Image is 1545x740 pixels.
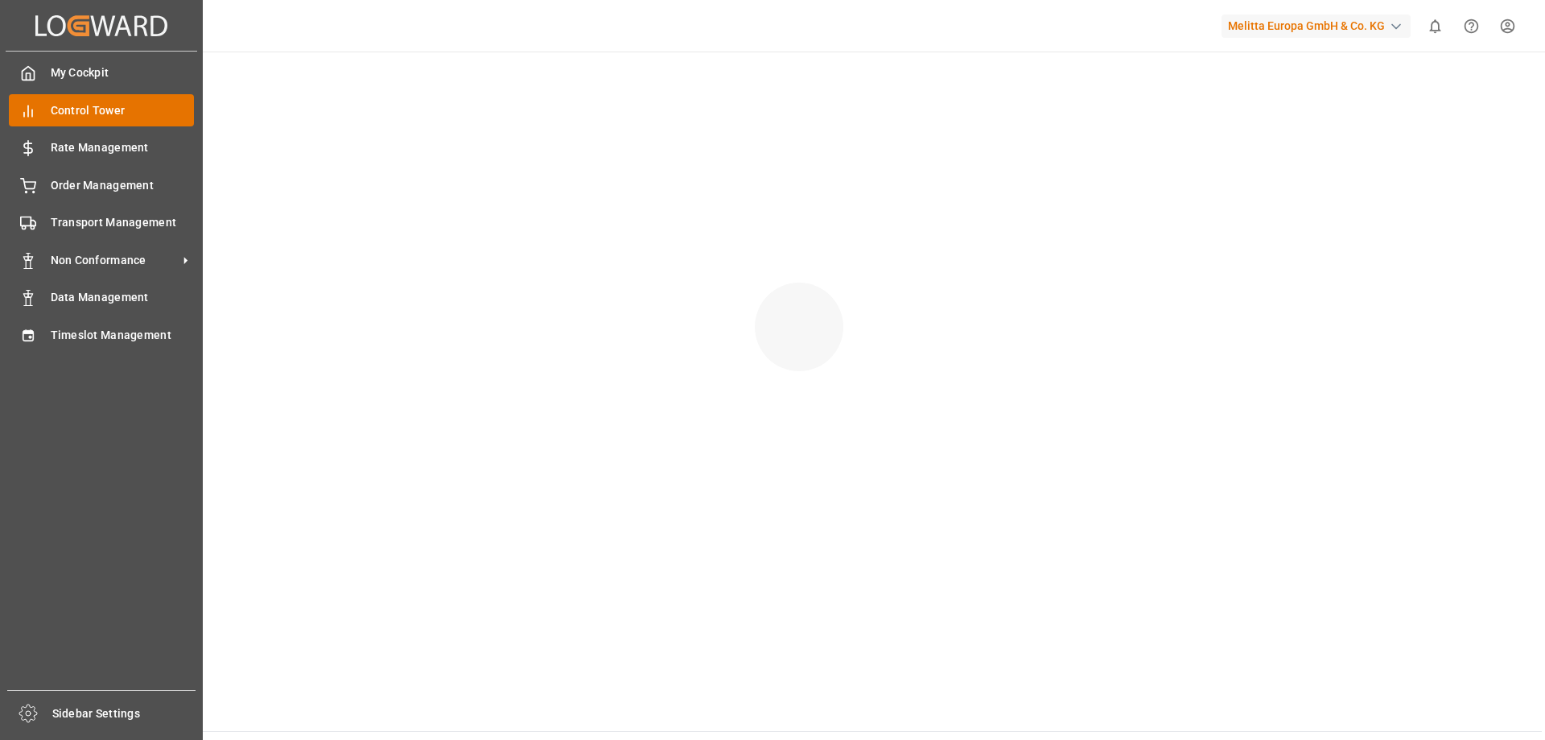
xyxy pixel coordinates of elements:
span: Transport Management [51,214,195,231]
span: Sidebar Settings [52,705,196,722]
a: Timeslot Management [9,319,194,350]
span: Rate Management [51,139,195,156]
span: Order Management [51,177,195,194]
button: Melitta Europa GmbH & Co. KG [1222,10,1417,41]
button: Help Center [1453,8,1489,44]
button: show 0 new notifications [1417,8,1453,44]
span: Data Management [51,289,195,306]
span: Control Tower [51,102,195,119]
a: Rate Management [9,132,194,163]
a: Transport Management [9,207,194,238]
span: Timeslot Management [51,327,195,344]
a: Data Management [9,282,194,313]
a: My Cockpit [9,57,194,89]
a: Order Management [9,169,194,201]
span: Non Conformance [51,252,178,269]
div: Melitta Europa GmbH & Co. KG [1222,14,1411,38]
a: Control Tower [9,94,194,126]
span: My Cockpit [51,64,195,81]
